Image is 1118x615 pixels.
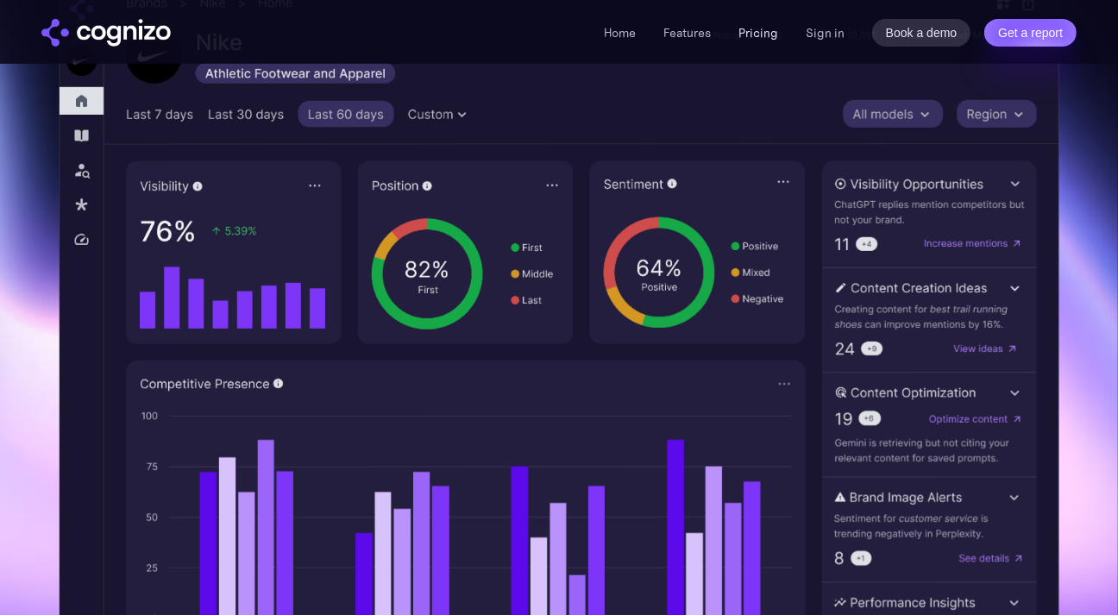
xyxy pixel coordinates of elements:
[806,22,845,43] a: Sign in
[604,25,636,41] a: Home
[41,19,171,47] img: cognizo logo
[41,19,171,47] a: home
[738,25,778,41] a: Pricing
[872,19,971,47] a: Book a demo
[663,25,711,41] a: Features
[984,19,1077,47] a: Get a report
